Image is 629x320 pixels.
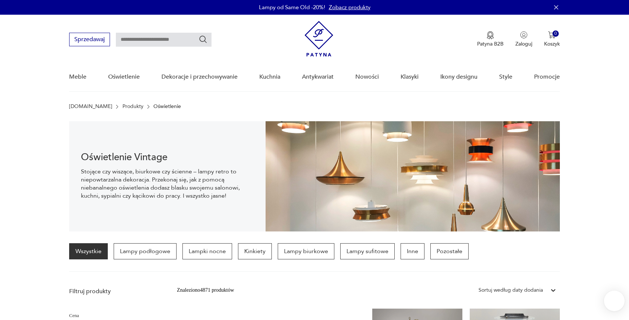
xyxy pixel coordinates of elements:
p: Zaloguj [515,40,532,47]
a: Promocje [534,63,560,91]
a: Dekoracje i przechowywanie [161,63,238,91]
a: Style [499,63,512,91]
p: Stojące czy wiszące, biurkowe czy ścienne – lampy retro to niepowtarzalna dekoracja. Przekonaj si... [81,168,254,200]
p: Koszyk [544,40,560,47]
a: Zobacz produkty [329,4,370,11]
a: Produkty [122,104,143,109]
img: Ikona medalu [487,31,494,39]
a: Sprzedawaj [69,37,110,43]
div: 0 [552,30,559,37]
a: Ikony designu [440,63,477,91]
img: Patyna - sklep z meblami i dekoracjami vintage [305,21,333,57]
a: Wszystkie [69,243,108,259]
a: Lampy podłogowe [114,243,177,259]
p: Lampy od Same Old -20%! [259,4,325,11]
a: Pozostałe [430,243,469,259]
a: Kinkiety [238,243,272,259]
img: Oświetlenie [266,121,560,231]
button: 0Koszyk [544,31,560,47]
p: Filtruj produkty [69,287,159,295]
a: Nowości [355,63,379,91]
a: Meble [69,63,86,91]
button: Szukaj [199,35,207,44]
a: Ikona medaluPatyna B2B [477,31,504,47]
a: Lampy biurkowe [278,243,334,259]
a: Inne [401,243,424,259]
a: Oświetlenie [108,63,140,91]
img: Ikona koszyka [548,31,555,39]
div: Znaleziono 4871 produktów [177,286,234,294]
a: Kuchnia [259,63,280,91]
a: Lampki nocne [182,243,232,259]
button: Patyna B2B [477,31,504,47]
a: Lampy sufitowe [340,243,395,259]
h1: Oświetlenie Vintage [81,153,254,162]
p: Cena [69,312,159,320]
button: Sprzedawaj [69,33,110,46]
button: Zaloguj [515,31,532,47]
a: Klasyki [401,63,419,91]
p: Patyna B2B [477,40,504,47]
img: Ikonka użytkownika [520,31,527,39]
a: Antykwariat [302,63,334,91]
a: [DOMAIN_NAME] [69,104,112,109]
iframe: Smartsupp widget button [604,291,625,311]
div: Sortuj według daty dodania [479,286,543,294]
p: Oświetlenie [153,104,181,109]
